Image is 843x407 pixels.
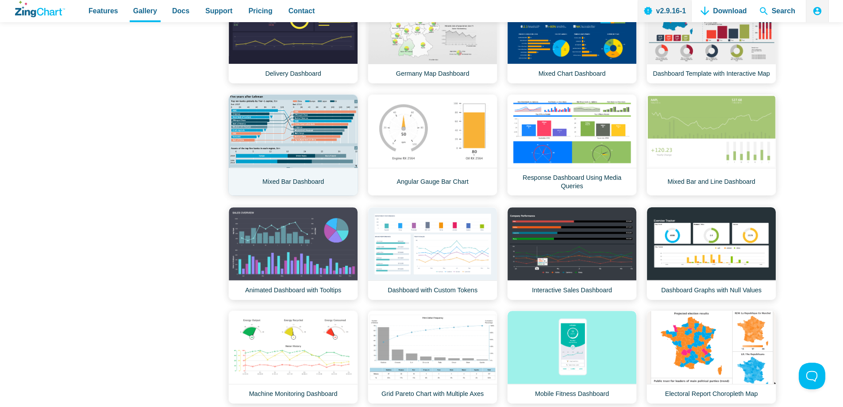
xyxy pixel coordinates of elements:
[647,94,776,196] a: Mixed Bar and Line Dashboard
[205,5,232,17] span: Support
[248,5,272,17] span: Pricing
[368,94,497,196] a: Angular Gauge Bar Chart
[368,310,497,404] a: Grid Pareto Chart with Multiple Axes
[647,207,776,300] a: Dashboard Graphs with Null Values
[368,207,497,300] a: Dashboard with Custom Tokens
[228,94,358,196] a: Mixed Bar Dashboard
[507,207,637,300] a: Interactive Sales Dashboard
[507,310,637,404] a: Mobile Fitness Dashboard
[228,207,358,300] a: Animated Dashboard with Tooltips
[172,5,189,17] span: Docs
[89,5,118,17] span: Features
[647,310,776,404] a: Electoral Report Choropleth Map
[799,363,825,389] iframe: Toggle Customer Support
[15,1,65,17] a: ZingChart Logo. Click to return to the homepage
[133,5,157,17] span: Gallery
[507,94,637,196] a: Response Dashboard Using Media Queries
[289,5,315,17] span: Contact
[228,310,358,404] a: Machine Monitoring Dashboard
